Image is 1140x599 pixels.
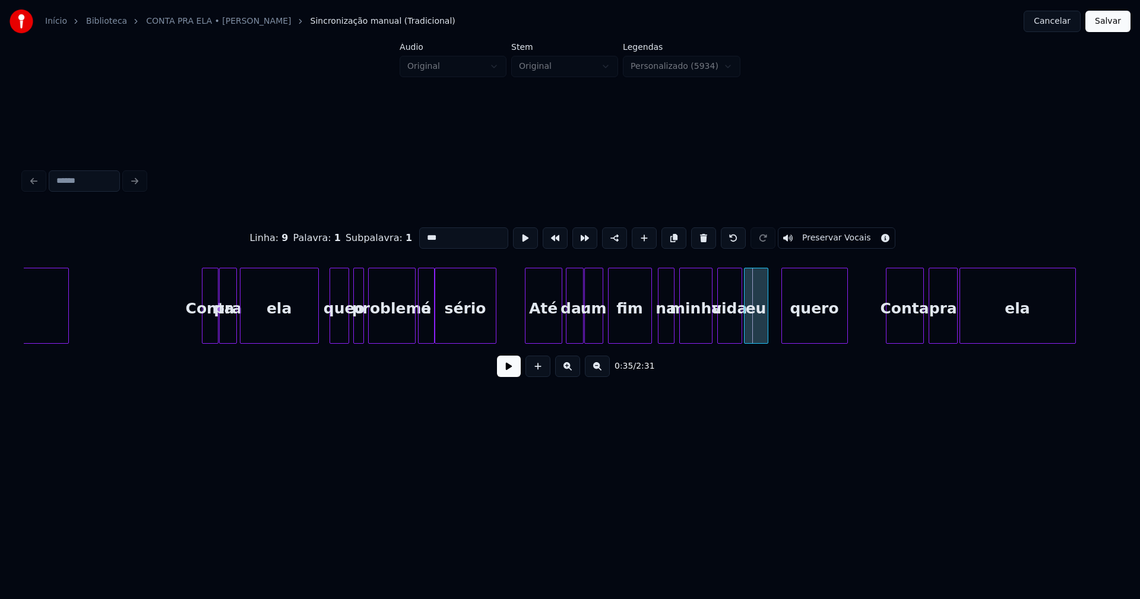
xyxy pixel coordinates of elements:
[293,231,340,245] div: Palavra :
[615,360,633,372] span: 0:35
[623,43,740,51] label: Legendas
[45,15,67,27] a: Início
[778,227,895,249] button: Toggle
[1085,11,1130,32] button: Salvar
[86,15,127,27] a: Biblioteca
[636,360,654,372] span: 2:31
[311,15,455,27] span: Sincronização manual (Tradicional)
[615,360,643,372] div: /
[45,15,455,27] nav: breadcrumb
[400,43,506,51] label: Áudio
[406,232,412,243] span: 1
[9,9,33,33] img: youka
[511,43,618,51] label: Stem
[281,232,288,243] span: 9
[1024,11,1081,32] button: Cancelar
[334,232,341,243] span: 1
[249,231,288,245] div: Linha :
[146,15,291,27] a: CONTA PRA ELA • [PERSON_NAME]
[346,231,412,245] div: Subpalavra :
